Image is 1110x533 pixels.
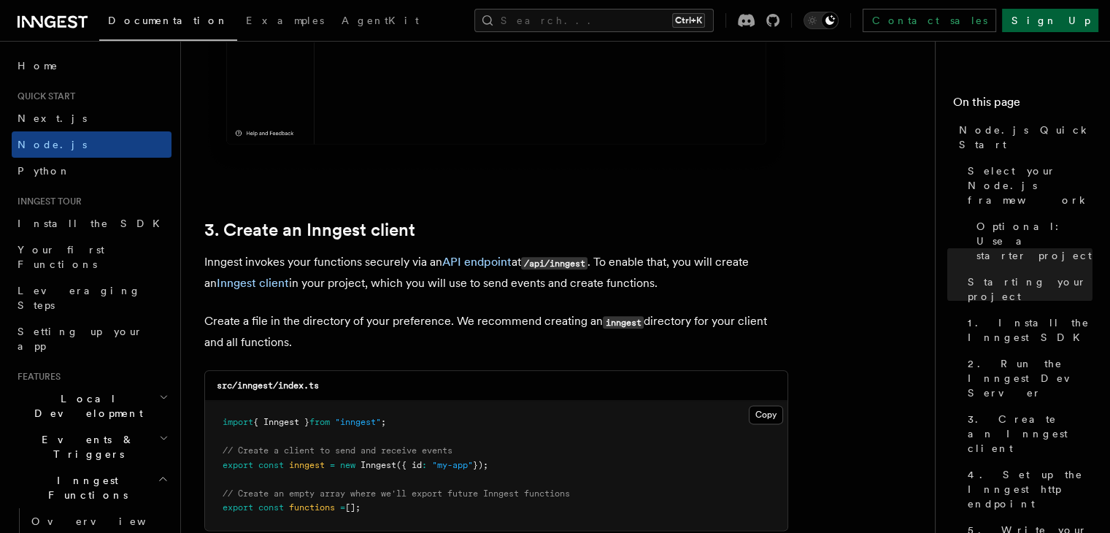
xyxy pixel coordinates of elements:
[863,9,996,32] a: Contact sales
[432,460,473,470] span: "my-app"
[474,9,714,32] button: Search...Ctrl+K
[330,460,335,470] span: =
[217,276,289,290] a: Inngest client
[953,93,1092,117] h4: On this page
[12,277,171,318] a: Leveraging Steps
[289,502,335,513] span: functions
[12,426,171,467] button: Events & Triggers
[962,269,1092,310] a: Starting your project
[18,139,87,150] span: Node.js
[12,391,159,421] span: Local Development
[223,460,253,470] span: export
[12,53,171,79] a: Home
[968,315,1092,345] span: 1. Install the Inngest SDK
[749,405,783,424] button: Copy
[253,417,309,427] span: { Inngest }
[204,311,788,353] p: Create a file in the directory of your preference. We recommend creating an directory for your cl...
[12,237,171,277] a: Your first Functions
[342,15,419,26] span: AgentKit
[962,310,1092,350] a: 1. Install the Inngest SDK
[971,213,1092,269] a: Optional: Use a starter project
[962,158,1092,213] a: Select your Node.js framework
[258,502,284,513] span: const
[333,4,428,39] a: AgentKit
[12,158,171,184] a: Python
[217,380,319,391] code: src/inngest/index.ts
[959,123,1092,152] span: Node.js Quick Start
[223,502,253,513] span: export
[962,350,1092,406] a: 2. Run the Inngest Dev Server
[18,285,141,311] span: Leveraging Steps
[204,252,788,294] p: Inngest invokes your functions securely via an at . To enable that, you will create an in your pr...
[12,432,159,461] span: Events & Triggers
[12,318,171,359] a: Setting up your app
[31,515,182,527] span: Overview
[968,275,1092,304] span: Starting your project
[521,257,587,269] code: /api/inngest
[246,15,324,26] span: Examples
[473,460,488,470] span: });
[340,502,345,513] span: =
[204,220,415,240] a: 3. Create an Inngest client
[1002,9,1098,32] a: Sign Up
[422,460,427,470] span: :
[18,112,87,124] span: Next.js
[345,502,361,513] span: [];
[12,91,75,102] span: Quick start
[12,467,171,508] button: Inngest Functions
[99,4,237,41] a: Documentation
[258,460,284,470] span: const
[962,406,1092,461] a: 3. Create an Inngest client
[12,105,171,131] a: Next.js
[223,445,452,456] span: // Create a client to send and receive events
[361,460,396,470] span: Inngest
[976,219,1092,263] span: Optional: Use a starter project
[953,117,1092,158] a: Node.js Quick Start
[968,467,1092,511] span: 4. Set up the Inngest http endpoint
[962,461,1092,517] a: 4. Set up the Inngest http endpoint
[18,58,58,73] span: Home
[12,210,171,237] a: Install the SDK
[108,15,228,26] span: Documentation
[968,412,1092,456] span: 3. Create an Inngest client
[12,473,158,502] span: Inngest Functions
[223,417,253,427] span: import
[12,371,61,383] span: Features
[237,4,333,39] a: Examples
[968,356,1092,400] span: 2. Run the Inngest Dev Server
[968,164,1092,207] span: Select your Node.js framework
[18,326,143,352] span: Setting up your app
[18,218,169,229] span: Install the SDK
[289,460,325,470] span: inngest
[12,196,82,207] span: Inngest tour
[672,13,705,28] kbd: Ctrl+K
[442,255,512,269] a: API endpoint
[396,460,422,470] span: ({ id
[12,386,171,426] button: Local Development
[223,488,570,499] span: // Create an empty array where we'll export future Inngest functions
[603,316,644,329] code: inngest
[335,417,381,427] span: "inngest"
[12,131,171,158] a: Node.js
[18,165,71,177] span: Python
[18,244,104,270] span: Your first Functions
[381,417,386,427] span: ;
[340,460,355,470] span: new
[803,12,839,29] button: Toggle dark mode
[309,417,330,427] span: from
